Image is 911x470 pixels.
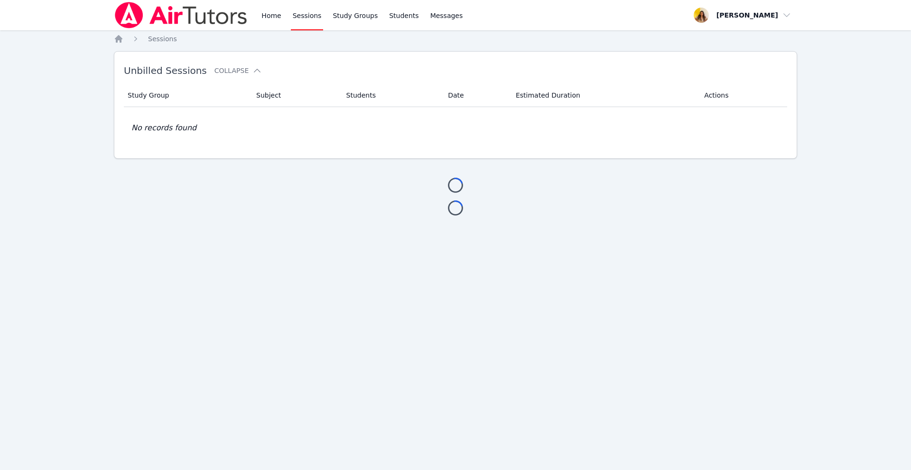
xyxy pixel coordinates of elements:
[430,11,463,20] span: Messages
[510,84,698,107] th: Estimated Duration
[148,35,177,43] span: Sessions
[214,66,262,75] button: Collapse
[124,65,207,76] span: Unbilled Sessions
[442,84,510,107] th: Date
[148,34,177,44] a: Sessions
[114,2,248,28] img: Air Tutors
[114,34,797,44] nav: Breadcrumb
[698,84,787,107] th: Actions
[124,107,787,149] td: No records found
[341,84,443,107] th: Students
[251,84,341,107] th: Subject
[124,84,251,107] th: Study Group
